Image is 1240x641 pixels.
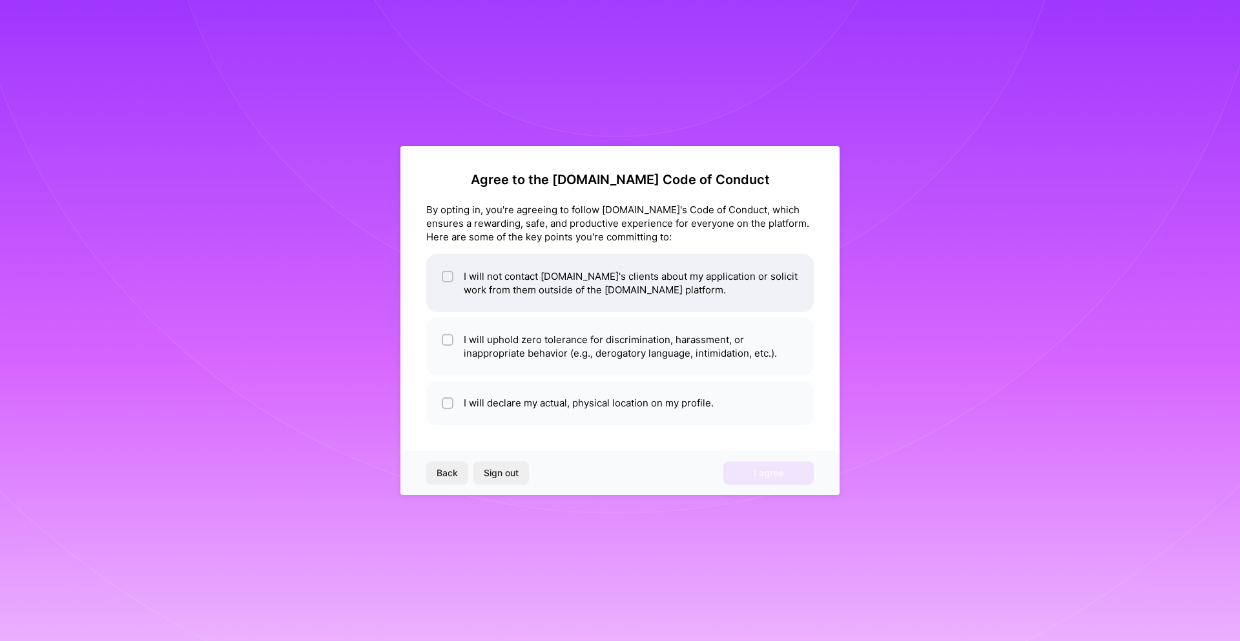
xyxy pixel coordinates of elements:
button: Sign out [473,461,529,485]
li: I will not contact [DOMAIN_NAME]'s clients about my application or solicit work from them outside... [426,254,814,312]
button: Back [426,461,468,485]
li: I will declare my actual, physical location on my profile. [426,381,814,425]
h2: Agree to the [DOMAIN_NAME] Code of Conduct [426,172,814,187]
div: By opting in, you're agreeing to follow [DOMAIN_NAME]'s Code of Conduct, which ensures a rewardin... [426,203,814,244]
span: Back [437,467,458,479]
li: I will uphold zero tolerance for discrimination, harassment, or inappropriate behavior (e.g., der... [426,317,814,375]
span: Sign out [484,467,519,479]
